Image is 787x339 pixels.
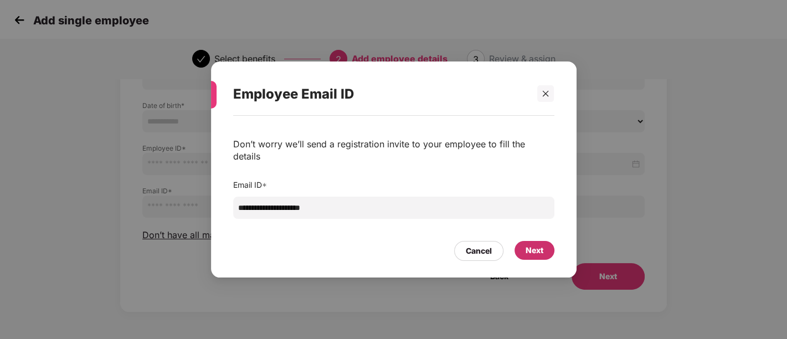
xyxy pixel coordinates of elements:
[466,245,492,257] div: Cancel
[526,244,543,256] div: Next
[233,180,267,189] label: Email ID
[233,138,554,162] div: Don’t worry we’ll send a registration invite to your employee to fill the details
[233,73,528,116] div: Employee Email ID
[542,90,549,97] span: close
